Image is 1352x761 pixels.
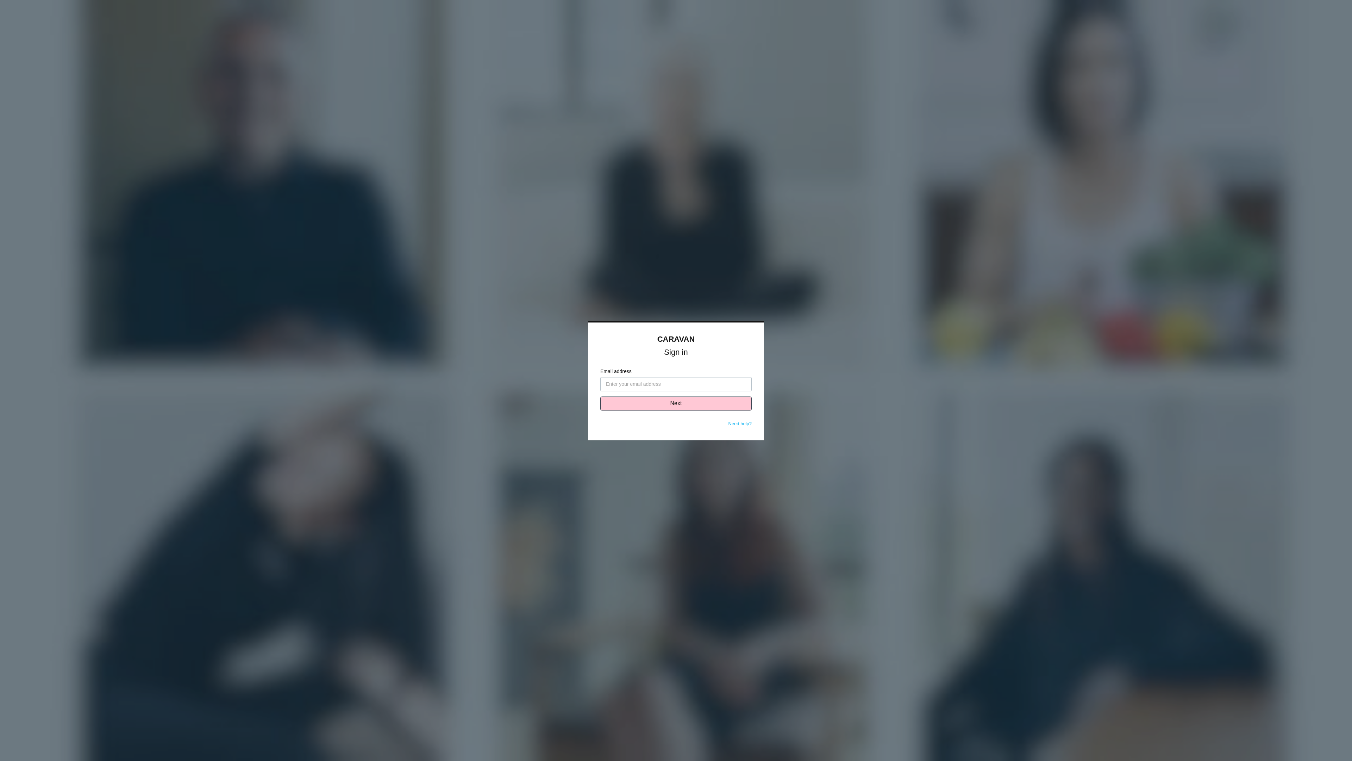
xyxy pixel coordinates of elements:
input: Enter your email address [600,377,752,391]
a: CARAVAN [657,335,695,344]
a: Need help? [728,421,752,427]
h1: Sign in [600,349,752,356]
button: Next [600,397,752,411]
label: Email address [600,368,752,376]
